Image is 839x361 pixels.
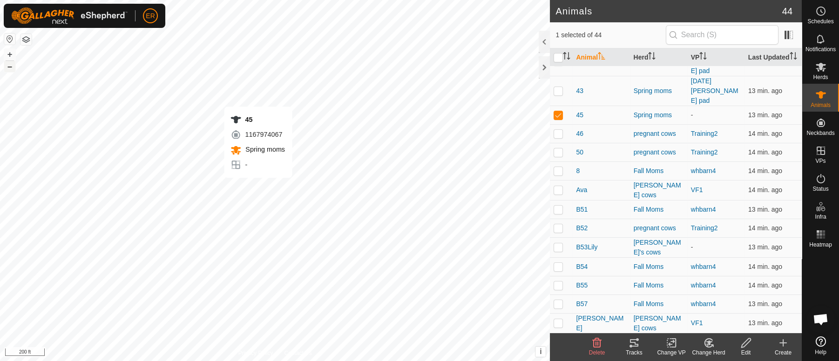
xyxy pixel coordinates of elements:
a: whbarn4 [691,281,716,289]
a: [DATE] [PERSON_NAME] pad [691,77,738,104]
span: i [540,348,541,355]
div: Spring moms [634,86,683,96]
span: Sep 14, 2025, 6:50 AM [748,263,782,270]
span: [PERSON_NAME] [576,314,626,333]
button: – [4,61,15,72]
img: Gallagher Logo [11,7,128,24]
span: Ava [576,185,587,195]
span: 50 [576,147,583,157]
span: 46 [576,129,583,139]
div: - [230,159,285,170]
span: Sep 14, 2025, 6:50 AM [748,167,782,174]
button: i [535,347,546,357]
a: VF1 [691,186,703,194]
div: Spring moms [634,110,683,120]
p-sorticon: Activate to sort [598,53,605,61]
a: whbarn4 [691,300,716,308]
p-sorticon: Activate to sort [699,53,707,61]
span: Heatmap [809,242,832,247]
span: 8 [576,166,580,176]
h2: Animals [555,6,782,17]
button: Map Layers [20,34,32,45]
a: whbarn4 [691,263,716,270]
a: [DATE] [PERSON_NAME] pad [691,47,738,74]
span: Sep 14, 2025, 6:50 AM [748,87,782,94]
span: Sep 14, 2025, 6:50 AM [748,319,782,327]
div: Change Herd [690,348,727,357]
p-sorticon: Activate to sort [563,53,570,61]
a: Training2 [691,130,718,137]
span: B54 [576,262,588,272]
p-sorticon: Activate to sort [790,53,797,61]
span: 45 [576,110,583,120]
a: VF1 [691,319,703,327]
span: 44 [782,4,792,18]
span: B57 [576,299,588,309]
span: 43 [576,86,583,96]
span: VPs [815,158,825,164]
span: Sep 14, 2025, 6:50 AM [748,206,782,213]
th: VP [687,48,744,67]
span: Sep 14, 2025, 6:50 AM [748,148,782,156]
span: Sep 14, 2025, 6:50 AM [748,186,782,194]
a: whbarn4 [691,167,716,174]
span: Sep 14, 2025, 6:50 AM [748,243,782,251]
span: Animals [811,102,831,108]
button: + [4,49,15,60]
span: Notifications [805,47,836,52]
p-sorticon: Activate to sort [648,53,656,61]
span: B52 [576,223,588,233]
input: Search (S) [666,25,778,45]
app-display-virtual-paddock-transition: - [691,111,693,119]
th: Animal [572,48,629,67]
span: B53Lily [576,242,597,252]
span: Sep 14, 2025, 6:50 AM [748,224,782,232]
div: Change VP [653,348,690,357]
span: Sep 14, 2025, 6:50 AM [748,300,782,308]
span: Delete [589,349,605,356]
span: Spring moms [243,146,285,153]
span: Herds [813,74,828,80]
div: pregnant cows [634,147,683,157]
div: [PERSON_NAME]'s cows [634,238,683,257]
div: [PERSON_NAME] cows [634,314,683,333]
div: Create [765,348,802,357]
a: Training2 [691,148,718,156]
div: 45 [230,114,285,125]
div: 1167974067 [230,129,285,140]
div: Tracks [616,348,653,357]
a: Contact Us [284,349,311,357]
span: Help [815,349,826,355]
span: Sep 14, 2025, 6:50 AM [748,130,782,137]
span: Status [812,186,828,192]
div: pregnant cows [634,223,683,233]
span: ER [146,11,155,21]
span: 1 selected of 44 [555,30,665,40]
div: Fall Moms [634,205,683,214]
span: Sep 14, 2025, 6:51 AM [748,111,782,119]
th: Last Updated [744,48,802,67]
div: pregnant cows [634,129,683,139]
span: Schedules [807,19,833,24]
div: Fall Moms [634,262,683,272]
a: Help [802,333,839,359]
th: Herd [630,48,687,67]
span: Sep 14, 2025, 6:50 AM [748,281,782,289]
div: [PERSON_NAME] cows [634,180,683,200]
div: Fall Moms [634,281,683,290]
div: Fall Moms [634,299,683,309]
div: Open chat [807,305,835,333]
a: Privacy Policy [238,349,273,357]
div: Fall Moms [634,166,683,176]
span: B51 [576,205,588,214]
a: whbarn4 [691,206,716,213]
app-display-virtual-paddock-transition: - [691,243,693,251]
span: Infra [815,214,826,220]
a: Training2 [691,224,718,232]
span: Neckbands [806,130,834,136]
span: B55 [576,281,588,290]
button: Reset Map [4,33,15,45]
div: Edit [727,348,765,357]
